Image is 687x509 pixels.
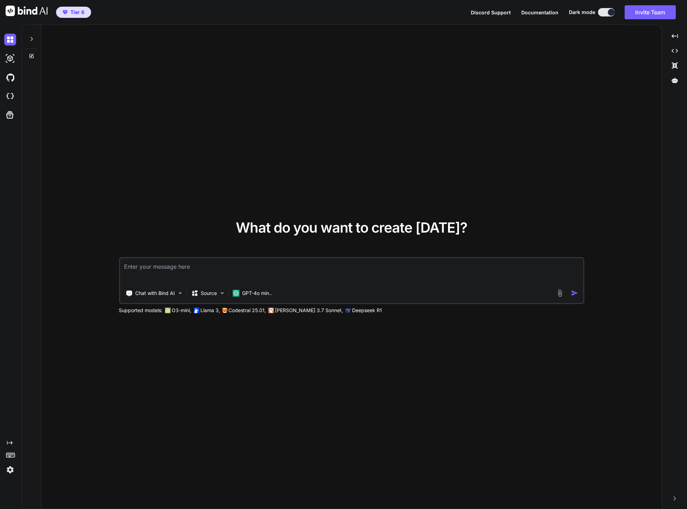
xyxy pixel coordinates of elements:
img: GPT-4 [165,308,170,313]
p: Deepseek R1 [352,307,382,314]
span: What do you want to create [DATE]? [236,219,467,236]
span: Tier 6 [70,9,84,16]
p: O3-mini, [172,307,191,314]
img: claude [345,308,351,313]
p: Source [201,290,217,297]
img: icon [571,289,578,297]
button: Discord Support [471,9,511,16]
span: Dark mode [569,9,595,16]
p: Llama 3, [200,307,220,314]
p: Codestral 25.01, [228,307,266,314]
img: cloudideIcon [4,90,16,102]
img: githubDark [4,71,16,83]
p: GPT-4o min.. [242,290,272,297]
img: premium [63,10,68,14]
img: Bind AI [6,6,48,16]
img: Pick Tools [177,290,183,296]
img: attachment [556,289,564,297]
img: settings [4,464,16,476]
span: Discord Support [471,9,511,15]
img: Pick Models [219,290,225,296]
img: claude [268,308,274,313]
img: GPT-4o mini [232,290,239,297]
span: Documentation [521,9,558,15]
p: Chat with Bind AI [135,290,175,297]
img: darkChat [4,34,16,46]
button: Documentation [521,9,558,16]
button: premiumTier 6 [56,7,91,18]
img: Llama2 [193,308,199,313]
img: darkAi-studio [4,53,16,64]
p: [PERSON_NAME] 3.7 Sonnet, [275,307,343,314]
p: Supported models: [119,307,163,314]
img: Mistral-AI [222,308,227,313]
button: Invite Team [625,5,676,19]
